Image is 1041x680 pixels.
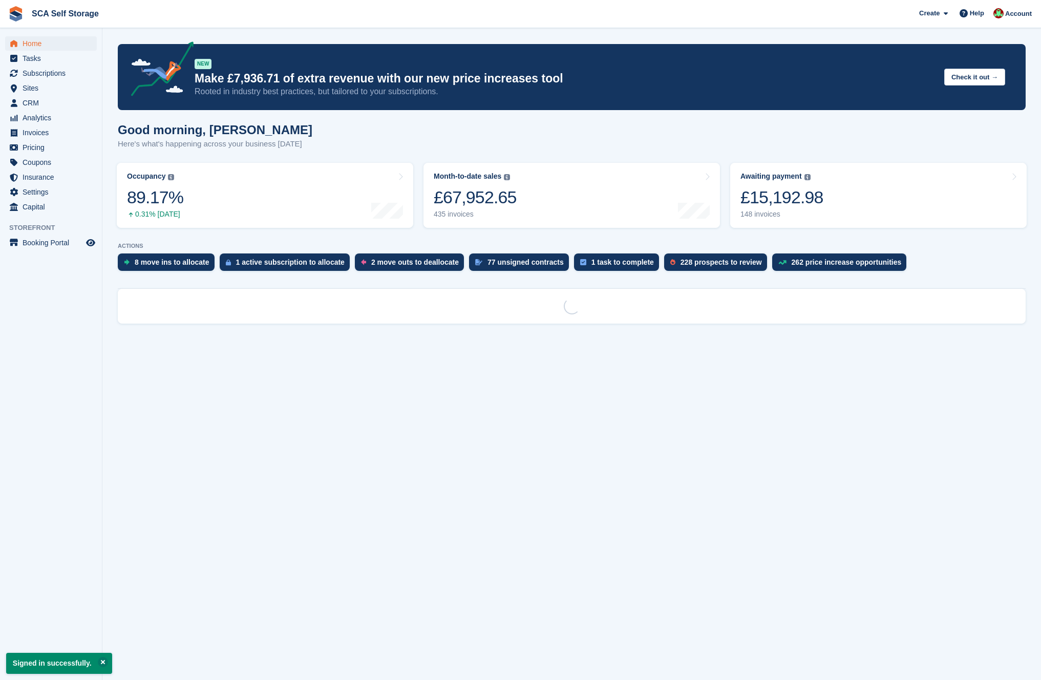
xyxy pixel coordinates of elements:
[730,163,1027,228] a: Awaiting payment £15,192.98 148 invoices
[804,174,811,180] img: icon-info-grey-7440780725fd019a000dd9b08b2336e03edf1995a4989e88bcd33f0948082b44.svg
[5,111,97,125] a: menu
[195,86,936,97] p: Rooted in industry best practices, but tailored to your subscriptions.
[122,41,194,100] img: price-adjustments-announcement-icon-8257ccfd72463d97f412b2fc003d46551f7dbcb40ab6d574587a9cd5c0d94...
[740,187,823,208] div: £15,192.98
[5,185,97,199] a: menu
[124,259,130,265] img: move_ins_to_allocate_icon-fdf77a2bb77ea45bf5b3d319d69a93e2d87916cf1d5bf7949dd705db3b84f3ca.svg
[118,243,1026,249] p: ACTIONS
[118,123,312,137] h1: Good morning, [PERSON_NAME]
[23,66,84,80] span: Subscriptions
[23,125,84,140] span: Invoices
[740,210,823,219] div: 148 invoices
[220,253,355,276] a: 1 active subscription to allocate
[423,163,720,228] a: Month-to-date sales £67,952.65 435 invoices
[168,174,174,180] img: icon-info-grey-7440780725fd019a000dd9b08b2336e03edf1995a4989e88bcd33f0948082b44.svg
[127,210,183,219] div: 0.31% [DATE]
[127,187,183,208] div: 89.17%
[970,8,984,18] span: Help
[8,6,24,22] img: stora-icon-8386f47178a22dfd0bd8f6a31ec36ba5ce8667c1dd55bd0f319d3a0aa187defe.svg
[5,200,97,214] a: menu
[5,96,97,110] a: menu
[361,259,366,265] img: move_outs_to_deallocate_icon-f764333ba52eb49d3ac5e1228854f67142a1ed5810a6f6cc68b1a99e826820c5.svg
[195,71,936,86] p: Make £7,936.71 of extra revenue with our new price increases tool
[23,111,84,125] span: Analytics
[944,69,1005,86] button: Check it out →
[135,258,209,266] div: 8 move ins to allocate
[84,237,97,249] a: Preview store
[487,258,564,266] div: 77 unsigned contracts
[23,140,84,155] span: Pricing
[740,172,802,181] div: Awaiting payment
[236,258,345,266] div: 1 active subscription to allocate
[371,258,459,266] div: 2 move outs to deallocate
[919,8,940,18] span: Create
[1005,9,1032,19] span: Account
[5,51,97,66] a: menu
[28,5,103,22] a: SCA Self Storage
[23,36,84,51] span: Home
[9,223,102,233] span: Storefront
[772,253,912,276] a: 262 price increase opportunities
[118,138,312,150] p: Here's what's happening across your business [DATE]
[5,236,97,250] a: menu
[5,170,97,184] a: menu
[23,200,84,214] span: Capital
[5,66,97,80] a: menu
[117,163,413,228] a: Occupancy 89.17% 0.31% [DATE]
[23,81,84,95] span: Sites
[23,155,84,169] span: Coupons
[23,170,84,184] span: Insurance
[226,259,231,266] img: active_subscription_to_allocate_icon-d502201f5373d7db506a760aba3b589e785aa758c864c3986d89f69b8ff3...
[664,253,772,276] a: 228 prospects to review
[434,172,501,181] div: Month-to-date sales
[127,172,165,181] div: Occupancy
[475,259,482,265] img: contract_signature_icon-13c848040528278c33f63329250d36e43548de30e8caae1d1a13099fd9432cc5.svg
[23,185,84,199] span: Settings
[355,253,469,276] a: 2 move outs to deallocate
[469,253,574,276] a: 77 unsigned contracts
[434,210,517,219] div: 435 invoices
[591,258,654,266] div: 1 task to complete
[5,36,97,51] a: menu
[23,51,84,66] span: Tasks
[5,81,97,95] a: menu
[5,125,97,140] a: menu
[195,59,211,69] div: NEW
[670,259,675,265] img: prospect-51fa495bee0391a8d652442698ab0144808aea92771e9ea1ae160a38d050c398.svg
[118,253,220,276] a: 8 move ins to allocate
[574,253,664,276] a: 1 task to complete
[681,258,762,266] div: 228 prospects to review
[993,8,1004,18] img: Dale Chapman
[23,236,84,250] span: Booking Portal
[5,140,97,155] a: menu
[792,258,902,266] div: 262 price increase opportunities
[5,155,97,169] a: menu
[434,187,517,208] div: £67,952.65
[504,174,510,180] img: icon-info-grey-7440780725fd019a000dd9b08b2336e03edf1995a4989e88bcd33f0948082b44.svg
[23,96,84,110] span: CRM
[580,259,586,265] img: task-75834270c22a3079a89374b754ae025e5fb1db73e45f91037f5363f120a921f8.svg
[778,260,787,265] img: price_increase_opportunities-93ffe204e8149a01c8c9dc8f82e8f89637d9d84a8eef4429ea346261dce0b2c0.svg
[6,653,112,674] p: Signed in successfully.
